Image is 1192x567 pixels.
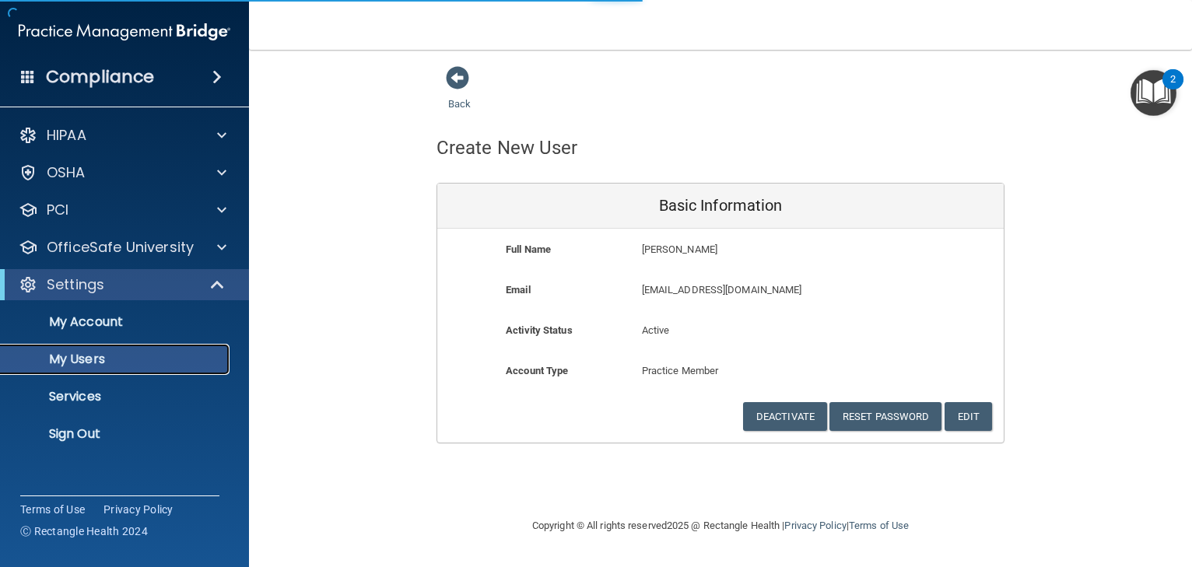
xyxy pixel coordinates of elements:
[19,126,226,145] a: HIPAA
[10,426,223,442] p: Sign Out
[10,389,223,404] p: Services
[506,284,531,296] b: Email
[1170,79,1176,100] div: 2
[47,238,194,257] p: OfficeSafe University
[506,365,568,376] b: Account Type
[448,79,471,110] a: Back
[784,520,846,531] a: Privacy Policy
[923,465,1173,527] iframe: Drift Widget Chat Controller
[47,163,86,182] p: OSHA
[1131,70,1176,116] button: Open Resource Center, 2 new notifications
[47,201,68,219] p: PCI
[19,238,226,257] a: OfficeSafe University
[10,314,223,330] p: My Account
[19,275,226,294] a: Settings
[47,275,104,294] p: Settings
[19,163,226,182] a: OSHA
[506,324,573,336] b: Activity Status
[20,523,148,539] span: Ⓒ Rectangle Health 2024
[47,126,86,145] p: HIPAA
[642,362,800,380] p: Practice Member
[642,281,890,299] p: [EMAIL_ADDRESS][DOMAIN_NAME]
[642,321,800,340] p: Active
[437,184,1004,229] div: Basic Information
[20,502,85,517] a: Terms of Use
[436,501,1004,551] div: Copyright © All rights reserved 2025 @ Rectangle Health | |
[19,201,226,219] a: PCI
[506,243,551,255] b: Full Name
[642,240,890,259] p: [PERSON_NAME]
[46,66,154,88] h4: Compliance
[743,402,827,431] button: Deactivate
[10,352,223,367] p: My Users
[945,402,992,431] button: Edit
[849,520,909,531] a: Terms of Use
[103,502,174,517] a: Privacy Policy
[19,16,230,47] img: PMB logo
[829,402,941,431] button: Reset Password
[436,138,578,158] h4: Create New User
